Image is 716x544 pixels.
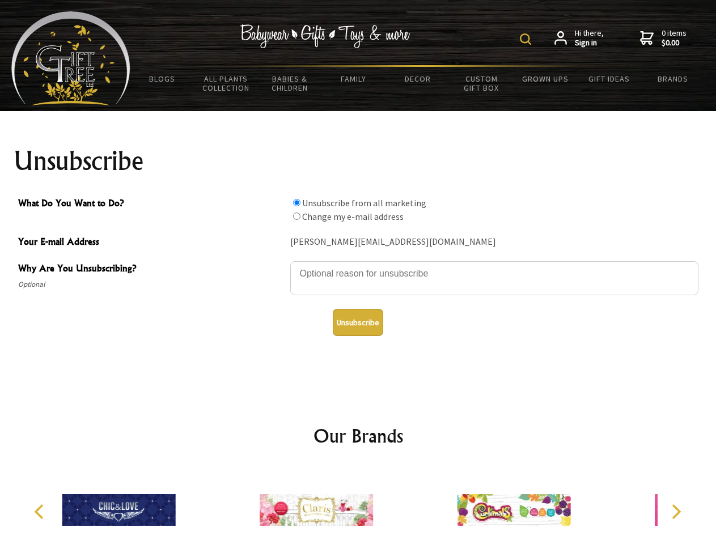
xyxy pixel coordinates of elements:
[130,67,194,91] a: BLOGS
[385,67,450,91] a: Decor
[333,309,383,336] button: Unsubscribe
[662,38,687,48] strong: $0.00
[513,67,577,91] a: Grown Ups
[640,28,687,48] a: 0 items$0.00
[18,261,285,278] span: Why Are You Unsubscribing?
[290,233,698,251] div: [PERSON_NAME][EMAIL_ADDRESS][DOMAIN_NAME]
[302,211,404,222] label: Change my e-mail address
[14,147,703,175] h1: Unsubscribe
[28,499,53,524] button: Previous
[18,196,285,212] span: What Do You Want to Do?
[520,33,531,45] img: product search
[450,67,514,100] a: Custom Gift Box
[290,261,698,295] textarea: Why Are You Unsubscribing?
[322,67,386,91] a: Family
[577,67,641,91] a: Gift Ideas
[23,422,694,449] h2: Our Brands
[18,278,285,291] span: Optional
[662,28,687,48] span: 0 items
[194,67,259,100] a: All Plants Collection
[663,499,688,524] button: Next
[293,199,300,206] input: What Do You Want to Do?
[240,24,410,48] img: Babywear - Gifts - Toys & more
[575,28,604,48] span: Hi there,
[258,67,322,100] a: Babies & Children
[575,38,604,48] strong: Sign in
[641,67,705,91] a: Brands
[302,197,426,209] label: Unsubscribe from all marketing
[18,235,285,251] span: Your E-mail Address
[11,11,130,105] img: Babyware - Gifts - Toys and more...
[554,28,604,48] a: Hi there,Sign in
[293,212,300,220] input: What Do You Want to Do?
